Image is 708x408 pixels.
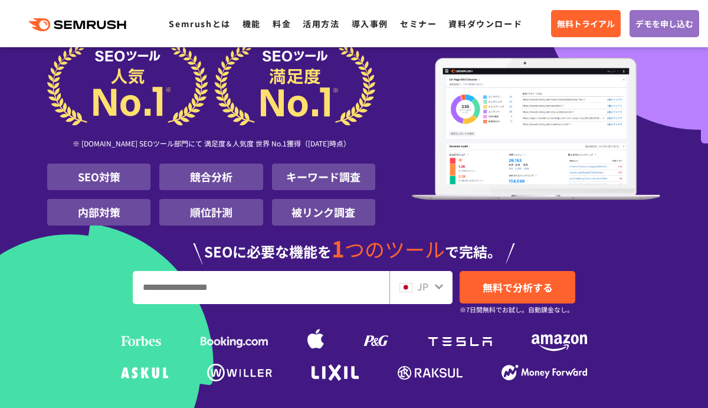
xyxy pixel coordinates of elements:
li: 順位計測 [159,199,263,226]
small: ※7日間無料でお試し。自動課金なし。 [460,304,573,315]
span: 無料トライアル [557,17,615,30]
li: 被リンク調査 [272,199,375,226]
li: キーワード調査 [272,164,375,190]
span: JP [417,279,428,293]
a: 無料で分析する [460,271,575,303]
a: 活用方法 [303,18,339,30]
input: URL、キーワードを入力してください [133,272,389,303]
span: で完結。 [445,241,501,262]
a: 料金 [273,18,291,30]
li: 競合分析 [159,164,263,190]
a: セミナー [400,18,437,30]
div: SEOに必要な機能を [47,226,661,265]
a: 資料ダウンロード [448,18,522,30]
div: ※ [DOMAIN_NAME] SEOツール部門にて 満足度＆人気度 世界 No.1獲得（[DATE]時点） [47,126,375,164]
span: デモを申し込む [635,17,693,30]
a: デモを申し込む [630,10,699,37]
li: SEO対策 [47,164,150,190]
li: 内部対策 [47,199,150,226]
span: 1 [332,232,345,264]
a: 機能 [242,18,261,30]
span: 無料で分析する [483,280,553,295]
a: 導入事例 [352,18,388,30]
span: つのツール [345,234,445,263]
a: 無料トライアル [551,10,621,37]
a: Semrushとは [169,18,230,30]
